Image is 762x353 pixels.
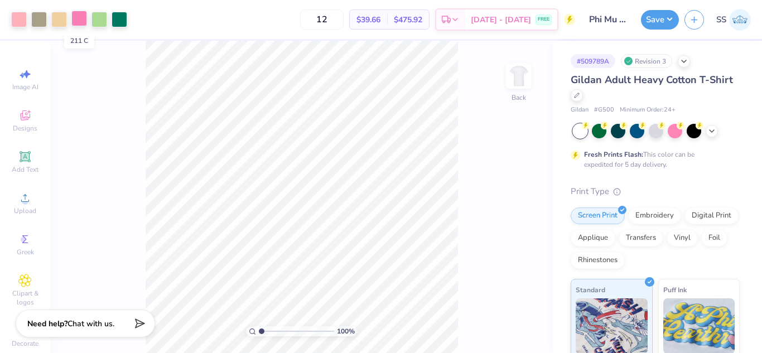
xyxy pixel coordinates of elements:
[17,248,34,257] span: Greek
[641,10,679,30] button: Save
[471,14,531,26] span: [DATE] - [DATE]
[538,16,549,23] span: FREE
[621,54,672,68] div: Revision 3
[684,207,739,224] div: Digital Print
[571,73,733,86] span: Gildan Adult Heavy Cotton T-Shirt
[716,9,751,31] a: SS
[576,284,605,296] span: Standard
[508,65,530,87] img: Back
[67,318,114,329] span: Chat with us.
[394,14,422,26] span: $475.92
[571,105,589,115] span: Gildan
[12,83,38,91] span: Image AI
[663,284,687,296] span: Puff Ink
[356,14,380,26] span: $39.66
[337,326,355,336] span: 100 %
[729,9,751,31] img: Sakshi Solanki
[571,54,615,68] div: # 509789A
[619,230,663,246] div: Transfers
[12,339,38,348] span: Decorate
[6,289,45,307] span: Clipart & logos
[13,124,37,133] span: Designs
[620,105,676,115] span: Minimum Order: 24 +
[701,230,727,246] div: Foil
[667,230,698,246] div: Vinyl
[27,318,67,329] strong: Need help?
[571,230,615,246] div: Applique
[300,9,344,30] input: – –
[581,8,635,31] input: Untitled Design
[571,185,740,198] div: Print Type
[584,149,721,170] div: This color can be expedited for 5 day delivery.
[571,252,625,269] div: Rhinestones
[14,206,36,215] span: Upload
[584,150,643,159] strong: Fresh Prints Flash:
[716,13,726,26] span: SS
[571,207,625,224] div: Screen Print
[64,33,94,49] div: 211 C
[628,207,681,224] div: Embroidery
[512,93,526,103] div: Back
[594,105,614,115] span: # G500
[12,165,38,174] span: Add Text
